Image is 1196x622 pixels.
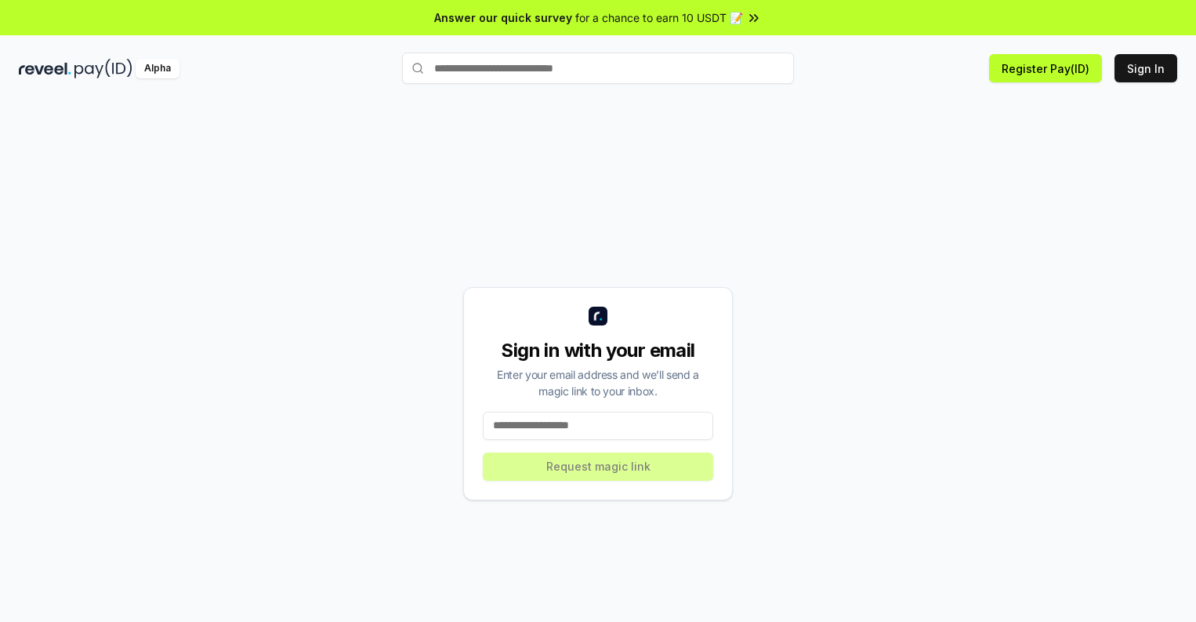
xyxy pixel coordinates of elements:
span: Answer our quick survey [434,9,572,26]
div: Sign in with your email [483,338,713,363]
img: reveel_dark [19,59,71,78]
div: Enter your email address and we’ll send a magic link to your inbox. [483,366,713,399]
img: pay_id [74,59,132,78]
button: Register Pay(ID) [989,54,1102,82]
button: Sign In [1114,54,1177,82]
img: logo_small [589,307,607,326]
span: for a chance to earn 10 USDT 📝 [575,9,743,26]
div: Alpha [136,59,179,78]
